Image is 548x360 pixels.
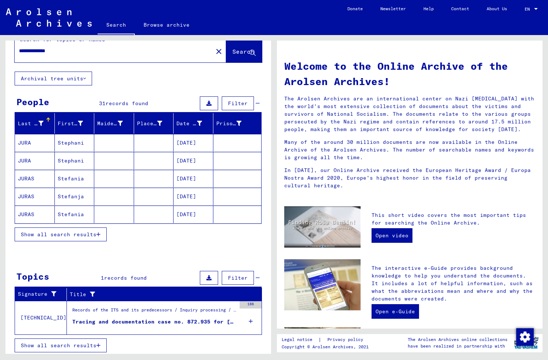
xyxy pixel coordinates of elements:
[408,343,507,349] p: have been realized in partnership with
[101,275,104,281] span: 1
[18,290,57,298] div: Signature
[94,113,134,134] mat-header-cell: Maiden Name
[21,342,96,349] span: Show all search results
[525,7,533,12] span: EN
[137,118,174,129] div: Place of Birth
[284,138,535,161] p: Many of the around 30 million documents are now available in the Online Archive of the Arolsen Ar...
[284,206,361,248] img: video.jpg
[216,120,242,127] div: Prisoner #
[240,301,262,309] div: 186
[284,95,535,133] p: The Arolsen Archives are an international center on Nazi [MEDICAL_DATA] with the world’s most ext...
[21,231,96,238] span: Show all search results
[226,40,262,62] button: Search
[222,96,254,110] button: Filter
[135,16,198,34] a: Browse archive
[55,113,95,134] mat-header-cell: First Name
[174,152,213,169] mat-cell: [DATE]
[70,291,244,298] div: Title
[18,120,43,127] div: Last Name
[212,44,226,58] button: Clear
[282,344,372,350] p: Copyright © Arolsen Archives, 2021
[72,318,236,326] div: Tracing and documentation case no. 872.935 for [GEOGRAPHIC_DATA][PERSON_NAME] born [DEMOGRAPHIC_D...
[134,113,174,134] mat-header-cell: Place of Birth
[15,227,107,241] button: Show all search results
[104,275,147,281] span: records found
[176,120,202,127] div: Date of Birth
[15,113,55,134] mat-header-cell: Last Name
[97,118,134,129] div: Maiden Name
[282,336,372,344] div: |
[16,270,49,283] div: Topics
[15,152,55,169] mat-cell: JURA
[513,334,540,352] img: yv_logo.png
[15,338,107,352] button: Show all search results
[16,95,49,108] div: People
[15,188,55,205] mat-cell: JURAS
[321,336,372,344] a: Privacy policy
[55,152,95,169] mat-cell: Stephani
[284,259,361,310] img: eguide.jpg
[70,288,253,300] div: Title
[228,275,248,281] span: Filter
[15,134,55,152] mat-cell: JURA
[284,166,535,189] p: In [DATE], our Online Archive received the European Heritage Award / Europa Nostra Award 2020, Eu...
[97,120,123,127] div: Maiden Name
[408,336,507,343] p: The Arolsen Archives online collections
[98,16,135,35] a: Search
[72,307,236,317] div: Records of the ITS and its predecessors / Inquiry processing / ITS case files as of 1947 / Reposi...
[232,48,254,55] span: Search
[213,113,262,134] mat-header-cell: Prisoner #
[174,170,213,187] mat-cell: [DATE]
[222,271,254,285] button: Filter
[55,170,95,187] mat-cell: Stefania
[55,188,95,205] mat-cell: Stefanja
[372,304,419,319] a: Open e-Guide
[55,206,95,223] mat-cell: Stefania
[15,206,55,223] mat-cell: JURAS
[106,100,148,107] span: records found
[216,118,253,129] div: Prisoner #
[372,264,535,303] p: The interactive e-Guide provides background knowledge to help you understand the documents. It in...
[58,118,94,129] div: First Name
[174,134,213,152] mat-cell: [DATE]
[372,211,535,227] p: This short video covers the most important tips for searching the Online Archive.
[15,301,67,334] td: [TECHNICAL_ID]
[137,120,163,127] div: Place of Birth
[55,134,95,152] mat-cell: Stephani
[15,170,55,187] mat-cell: JURAS
[18,288,66,300] div: Signature
[174,113,213,134] mat-header-cell: Date of Birth
[176,118,213,129] div: Date of Birth
[18,118,54,129] div: Last Name
[174,206,213,223] mat-cell: [DATE]
[58,120,83,127] div: First Name
[228,100,248,107] span: Filter
[6,8,92,27] img: Arolsen_neg.svg
[282,336,318,344] a: Legal notice
[174,188,213,205] mat-cell: [DATE]
[99,100,106,107] span: 31
[372,228,412,243] a: Open video
[15,72,92,85] button: Archival tree units
[214,47,223,56] mat-icon: close
[284,58,535,89] h1: Welcome to the Online Archive of the Arolsen Archives!
[516,328,534,346] img: Change consent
